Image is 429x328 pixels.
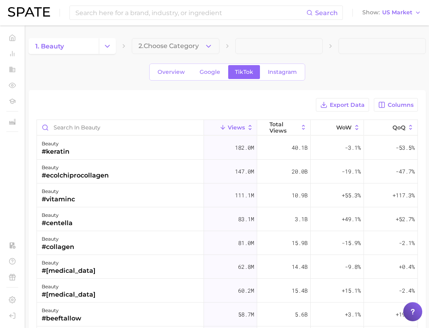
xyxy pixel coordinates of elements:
[42,210,73,220] div: beauty
[37,207,417,231] button: beauty#centella83.1m3.1b+49.1%+52.7%
[257,120,311,135] button: Total Views
[399,262,415,272] span: +0.4%
[42,139,69,149] div: beauty
[228,124,245,131] span: Views
[99,38,116,54] button: Change Category
[42,266,96,276] div: #[MEDICAL_DATA]
[345,310,361,319] span: +3.1%
[37,160,417,183] button: beauty#ecolchiprocollagen147.0m20.0b-19.1%-47.7%
[42,163,109,172] div: beauty
[392,191,415,200] span: +117.3%
[42,282,96,291] div: beauty
[292,262,308,272] span: 14.4b
[399,238,415,248] span: -2.1%
[360,8,423,18] button: ShowUS Market
[330,102,365,108] span: Export Data
[388,102,414,108] span: Columns
[238,310,254,319] span: 58.7m
[204,120,258,135] button: Views
[345,143,361,152] span: -3.1%
[29,38,99,54] a: 1. beauty
[364,120,417,135] button: QoQ
[37,255,417,279] button: beauty#[MEDICAL_DATA]62.8m14.4b-9.8%+0.4%
[392,124,406,131] span: QoQ
[37,183,417,207] button: beauty#vitaminc111.1m10.9b+55.3%+117.3%
[342,167,361,176] span: -19.1%
[311,120,364,135] button: WoW
[235,143,254,152] span: 182.0m
[345,262,361,272] span: -9.8%
[342,191,361,200] span: +55.3%
[315,9,338,17] span: Search
[292,238,308,248] span: 15.9b
[42,195,75,204] div: #vitaminc
[238,238,254,248] span: 81.0m
[6,310,18,322] a: Log out. Currently logged in with e-mail namit.joshi@brenntag.com.
[42,218,73,228] div: #centella
[342,214,361,224] span: +49.1%
[228,65,260,79] a: TikTok
[238,286,254,295] span: 60.2m
[238,262,254,272] span: 62.8m
[261,65,304,79] a: Instagram
[235,191,254,200] span: 111.1m
[268,69,297,75] span: Instagram
[37,303,417,326] button: beauty#beeftallow58.7m5.6b+3.1%+19.4%
[139,42,199,50] span: 2. Choose Category
[292,191,308,200] span: 10.9b
[75,6,306,19] input: Search here for a brand, industry, or ingredient
[292,286,308,295] span: 15.4b
[193,65,227,79] a: Google
[42,306,81,315] div: beauty
[399,286,415,295] span: -2.4%
[396,143,415,152] span: -53.5%
[132,38,219,54] button: 2.Choose Category
[235,167,254,176] span: 147.0m
[295,214,308,224] span: 3.1b
[342,286,361,295] span: +15.1%
[235,69,253,75] span: TikTok
[42,314,81,323] div: #beeftallow
[396,214,415,224] span: +52.7%
[158,69,185,75] span: Overview
[42,290,96,299] div: #[MEDICAL_DATA]
[396,310,415,319] span: +19.4%
[269,121,298,134] span: Total Views
[42,242,74,252] div: #collagen
[374,98,418,112] button: Columns
[42,234,74,244] div: beauty
[35,42,64,50] span: 1. beauty
[362,10,380,15] span: Show
[8,7,50,17] img: SPATE
[37,279,417,303] button: beauty#[MEDICAL_DATA]60.2m15.4b+15.1%-2.4%
[342,238,361,248] span: -15.9%
[37,120,204,135] input: Search in beauty
[151,65,192,79] a: Overview
[200,69,220,75] span: Google
[42,187,75,196] div: beauty
[37,231,417,255] button: beauty#collagen81.0m15.9b-15.9%-2.1%
[37,136,417,160] button: beauty#keratin182.0m40.1b-3.1%-53.5%
[292,167,308,176] span: 20.0b
[42,258,96,268] div: beauty
[238,214,254,224] span: 83.1m
[42,171,109,180] div: #ecolchiprocollagen
[336,124,352,131] span: WoW
[295,310,308,319] span: 5.6b
[292,143,308,152] span: 40.1b
[316,98,369,112] button: Export Data
[382,10,412,15] span: US Market
[396,167,415,176] span: -47.7%
[42,147,69,156] div: #keratin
